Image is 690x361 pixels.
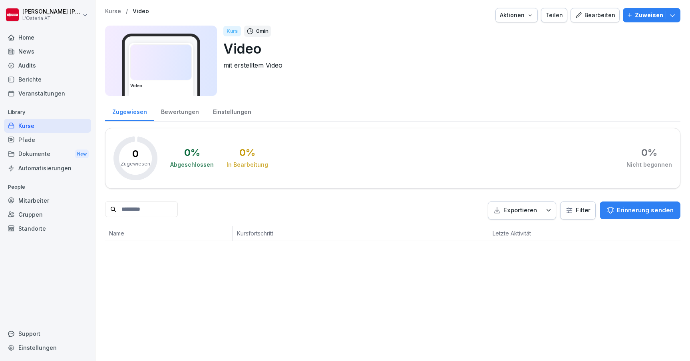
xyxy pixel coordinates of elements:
[133,8,149,15] a: Video
[4,44,91,58] a: News
[500,11,533,20] div: Aktionen
[545,11,563,20] div: Teilen
[239,148,255,158] div: 0 %
[623,8,680,22] button: Zuweisen
[22,16,81,21] p: L'Osteria AT
[561,202,595,219] button: Filter
[75,150,89,159] div: New
[22,8,81,15] p: [PERSON_NAME] [PERSON_NAME]
[4,30,91,44] a: Home
[105,101,154,121] a: Zugewiesen
[575,11,615,20] div: Bearbeiten
[4,119,91,133] a: Kurse
[4,147,91,162] div: Dokumente
[130,83,192,89] h3: Video
[223,38,674,59] p: Video
[227,161,268,169] div: In Bearbeitung
[4,72,91,86] a: Berichte
[170,161,214,169] div: Abgeschlossen
[154,101,206,121] a: Bewertungen
[641,148,657,158] div: 0 %
[184,148,200,158] div: 0 %
[109,229,229,237] p: Name
[635,11,663,20] p: Zuweisen
[4,221,91,235] a: Standorte
[4,181,91,193] p: People
[256,27,268,35] p: 0 min
[617,206,674,215] p: Erinnerung senden
[121,160,150,168] p: Zugewiesen
[4,147,91,162] a: DokumenteNew
[495,8,538,22] button: Aktionen
[488,201,556,219] button: Exportieren
[541,8,567,22] button: Teilen
[126,8,128,15] p: /
[206,101,258,121] a: Einstellungen
[4,327,91,341] div: Support
[4,193,91,207] a: Mitarbeiter
[4,58,91,72] a: Audits
[223,60,674,70] p: mit erstelltem Video
[237,229,389,237] p: Kursfortschritt
[626,161,672,169] div: Nicht begonnen
[4,207,91,221] a: Gruppen
[4,133,91,147] a: Pfade
[105,8,121,15] a: Kurse
[223,26,241,36] div: Kurs
[493,229,565,237] p: Letzte Aktivität
[503,206,537,215] p: Exportieren
[600,201,680,219] button: Erinnerung senden
[4,106,91,119] p: Library
[571,8,620,22] button: Bearbeiten
[4,161,91,175] a: Automatisierungen
[565,206,591,214] div: Filter
[4,341,91,355] a: Einstellungen
[132,149,139,159] p: 0
[4,86,91,100] a: Veranstaltungen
